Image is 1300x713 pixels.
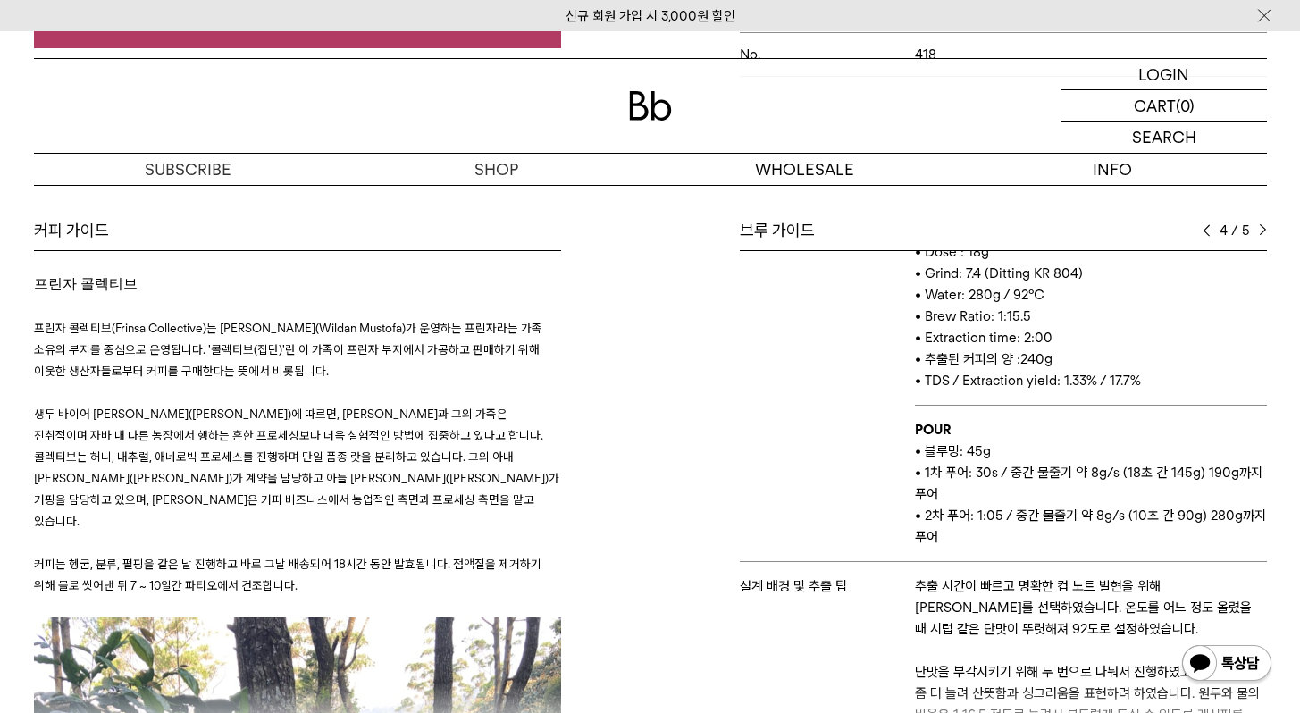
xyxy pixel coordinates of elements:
span: 5 [1242,220,1250,241]
span: 프린자 콜렉티브 [34,276,138,291]
p: • Grind: 7.4 (Ditting KR 804) [915,263,1266,284]
a: SHOP [342,154,650,185]
b: POUR [915,422,951,438]
img: 카카오톡 채널 1:1 채팅 버튼 [1180,643,1273,686]
p: WHOLESALE [650,154,959,185]
p: • 2차 푸어: 1:05 / 중간 물줄기 약 8g/s (10초 간 90g) 280g까지 푸어 [915,505,1266,548]
span: 생두 바이어 [PERSON_NAME]([PERSON_NAME])에 따르면, [PERSON_NAME]과 그의 가족은 진취적이며 자바 내 다른 농장에서 행하는 흔한 프로세싱보다 ... [34,407,559,528]
span: / [1231,220,1238,241]
span: 프린자 콜렉티브(Frinsa Collective)는 [PERSON_NAME](Wildan Mustofa)가 운영하는 프린자라는 가족 소유의 부지를 중심으로 운영됩니다. '콜렉... [34,321,542,378]
p: • 1차 푸어: 30s / 중간 물줄기 약 8g/s (18초 간 145g) 190g까지 푸어 [915,462,1266,505]
p: LOGIN [1138,59,1189,89]
p: ​추출 시간이 빠르고 명확한 컵 노트 발현을 위해 [PERSON_NAME]를 선택하였습니다. 온도를 어느 정도 올렸을 때 시럽 같은 단맛이 뚜렷해져 92도로 설정하였습니다. [915,575,1266,640]
p: • Water: 280g / 92°C [915,284,1266,306]
p: • 추출된 커피의 양 :240g [915,348,1266,370]
a: SUBSCRIBE [34,154,342,185]
p: (0) [1176,90,1195,121]
span: 커피는 헹굼, 분류, 펄핑을 같은 날 진행하고 바로 그날 배송되어 18시간 동안 발효됩니다. 점액질을 제거하기 위해 물로 씻어낸 뒤 7 ~ 10일간 파티오에서 건조합니다. [34,557,541,592]
p: INFO [959,154,1267,185]
a: 신규 회원 가입 시 3,000원 할인 [566,8,735,24]
p: CART [1134,90,1176,121]
div: 커피 가이드 [34,220,561,241]
span: 4 [1220,220,1228,241]
div: 브루 가이드 [740,220,1267,241]
img: 로고 [629,91,672,121]
p: • TDS / Extraction yield: 1.33% / 17.7% [915,370,1266,391]
a: CART (0) [1061,90,1267,122]
p: • 블루밍: 45g [915,440,1266,462]
p: 설계 배경 및 추출 팁 [740,575,916,597]
p: • Dose : 18g [915,241,1266,263]
a: LOGIN [1061,59,1267,90]
p: • Brew Ratio: 1:15.5 [915,306,1266,327]
p: • Extraction time: 2:00 [915,327,1266,348]
p: SEARCH [1132,122,1196,153]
